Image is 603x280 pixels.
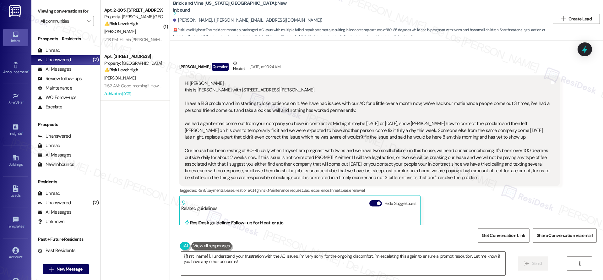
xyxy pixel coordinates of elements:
[537,232,593,239] span: Share Conversation via email
[38,57,71,63] div: Unanswered
[104,21,138,26] strong: ⚠️ Risk Level: High
[31,236,100,243] div: Past + Future Residents
[49,267,54,272] i: 
[38,66,71,73] div: All Messages
[38,218,64,225] div: Unknown
[3,91,28,108] a: Site Visit •
[38,6,94,16] label: Viewing conversations for
[185,80,550,181] div: Hi [PERSON_NAME], this is [PERSON_NAME] with [STREET_ADDRESS][PERSON_NAME]. I have a BIG problem ...
[482,232,525,239] span: Get Conversation Link
[91,55,100,65] div: (2)
[38,133,71,140] div: Unanswered
[553,14,600,24] button: Create Lead
[3,29,28,46] a: Inbox
[190,220,283,226] b: ResiDesk guideline: Follow-up for Heat or a/c
[181,200,218,212] div: Related guidelines
[198,188,224,193] span: Rent/payments ,
[22,130,23,135] span: •
[3,152,28,169] a: Buildings
[253,188,268,193] span: High risk ,
[38,75,82,82] div: Review follow-ups
[41,16,84,26] input: All communities
[3,122,28,139] a: Insights •
[38,152,71,158] div: All Messages
[104,75,136,81] span: [PERSON_NAME]
[31,36,100,42] div: Prospects + Residents
[38,85,72,91] div: Maintenance
[384,200,416,207] label: Hide Suggestions
[28,69,29,73] span: •
[173,27,205,32] strong: 🚨 Risk Level: Highest
[38,47,60,54] div: Unread
[23,100,24,104] span: •
[38,247,76,254] div: Past Residents
[87,19,90,24] i: 
[533,228,597,243] button: Share Conversation via email
[31,121,100,128] div: Prospects
[248,63,280,70] div: [DATE] at 10:24 AM
[104,67,138,73] strong: ⚠️ Risk Level: High
[3,245,28,262] a: Account
[104,7,162,14] div: Apt. 2~205, [STREET_ADDRESS]
[532,260,542,267] span: Send
[57,266,82,272] span: New Message
[173,27,550,40] span: : The resident reports a prolonged AC issue with multiple failed repair attempts, resulting in in...
[31,178,100,185] div: Residents
[568,16,592,22] span: Create Lead
[104,60,162,67] div: Property: [GEOGRAPHIC_DATA]
[235,188,253,193] span: Heat or a/c ,
[173,17,323,24] div: [PERSON_NAME]. ([PERSON_NAME][EMAIL_ADDRESS][DOMAIN_NAME])
[43,264,89,274] button: New Message
[38,190,60,197] div: Unread
[24,223,25,228] span: •
[518,256,548,271] button: Send
[38,104,62,110] div: Escalate
[104,29,136,34] span: [PERSON_NAME]
[268,188,304,193] span: Maintenance request ,
[524,261,529,266] i: 
[478,228,529,243] button: Get Conversation Link
[38,94,76,101] div: WO Follow-ups
[104,90,163,98] div: Archived on [DATE]
[212,63,229,71] div: Question
[38,161,74,168] div: New Inbounds
[561,16,566,21] i: 
[9,5,22,17] img: ResiDesk Logo
[38,142,60,149] div: Unread
[104,83,215,89] div: 11:52 AM: Good morning!! How are you? Thank you very much
[3,184,28,200] a: Leads
[104,37,471,42] div: 2:18 PM: Hi this [PERSON_NAME] from #2 apt 205 I was on vacation came back [DATE] and I saw 👀 my ...
[232,60,246,73] div: Neutral
[179,60,560,75] div: [PERSON_NAME]
[341,188,365,193] span: Lease renewal
[224,188,235,193] span: Lease ,
[179,186,560,195] div: Tagged as:
[38,209,71,216] div: All Messages
[577,261,582,266] i: 
[104,53,162,60] div: Apt. [STREET_ADDRESS]
[329,188,341,193] span: Threat ,
[304,188,329,193] span: Bad experience ,
[38,200,71,206] div: Unanswered
[3,214,28,231] a: Templates •
[104,14,162,20] div: Property: [PERSON_NAME][GEOGRAPHIC_DATA] Apartments
[181,252,505,275] textarea: {{first_name}}, I understand your frustration with the AC issues. I'm very sorry for the ongoing ...
[91,198,100,208] div: (2)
